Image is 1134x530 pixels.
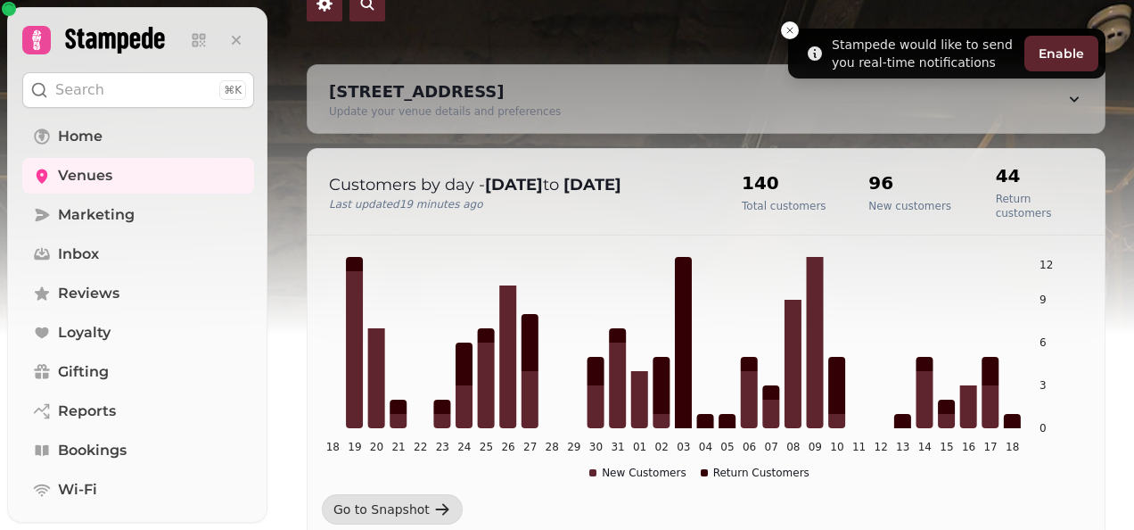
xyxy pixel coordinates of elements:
tspan: 13 [896,441,909,453]
tspan: 08 [786,441,800,453]
tspan: 04 [699,441,712,453]
div: Stampede would like to send you real-time notifications [832,36,1017,71]
p: Last updated 19 minutes ago [329,197,706,211]
span: Venues [58,165,112,186]
h2: 44 [996,163,1090,188]
tspan: 18 [326,441,340,453]
tspan: 17 [983,441,997,453]
a: Wi-Fi [22,472,254,508]
tspan: 14 [918,441,932,453]
tspan: 11 [852,441,866,453]
a: Reports [22,393,254,429]
p: Return customers [996,192,1090,220]
h2: 96 [868,170,951,195]
tspan: 6 [1039,336,1047,349]
tspan: 12 [1039,259,1053,271]
p: Customers by day - to [329,172,706,197]
a: Inbox [22,236,254,272]
div: [STREET_ADDRESS] [329,79,561,104]
tspan: 02 [655,441,669,453]
tspan: 23 [436,441,449,453]
strong: [DATE] [485,175,543,195]
tspan: 01 [633,441,646,453]
div: Return Customers [701,466,809,480]
div: Update your venue details and preferences [329,104,561,119]
button: Close toast [781,21,799,39]
a: Go to Snapshot [322,494,463,525]
span: Bookings [58,440,127,461]
div: ⌘K [219,80,246,100]
strong: [DATE] [563,175,621,195]
tspan: 27 [523,441,537,453]
button: Search⌘K [22,72,254,108]
tspan: 18 [1006,441,1019,453]
tspan: 07 [765,441,778,453]
tspan: 12 [875,441,888,453]
tspan: 16 [962,441,975,453]
button: Enable [1024,36,1098,71]
a: Loyalty [22,315,254,351]
tspan: 25 [480,441,493,453]
span: Inbox [58,244,99,265]
p: New customers [868,199,951,213]
tspan: 06 [743,441,756,453]
a: Reviews [22,276,254,311]
tspan: 26 [501,441,514,453]
span: Reports [58,401,116,422]
tspan: 0 [1039,422,1047,435]
tspan: 28 [546,441,559,453]
tspan: 05 [720,441,734,453]
a: Home [22,119,254,154]
tspan: 31 [611,441,624,453]
span: Reviews [58,283,119,304]
tspan: 9 [1039,294,1047,306]
tspan: 15 [940,441,953,453]
tspan: 3 [1039,379,1047,392]
span: Gifting [58,361,109,383]
a: Marketing [22,197,254,233]
p: Search [55,79,104,101]
tspan: 09 [809,441,822,453]
tspan: 20 [370,441,383,453]
tspan: 10 [830,441,843,453]
tspan: 29 [567,441,580,453]
a: Gifting [22,354,254,390]
tspan: 03 [677,441,690,453]
span: Marketing [58,204,135,226]
div: New Customers [589,466,686,480]
span: Loyalty [58,322,111,344]
tspan: 30 [589,441,603,453]
tspan: 24 [457,441,471,453]
tspan: 21 [391,441,405,453]
span: Home [58,126,103,147]
span: Wi-Fi [58,479,97,501]
tspan: 22 [414,441,427,453]
p: Total customers [742,199,826,213]
a: Bookings [22,433,254,468]
tspan: 19 [348,441,361,453]
div: Go to Snapshot [333,501,430,518]
h2: 140 [742,170,826,195]
a: Venues [22,158,254,194]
